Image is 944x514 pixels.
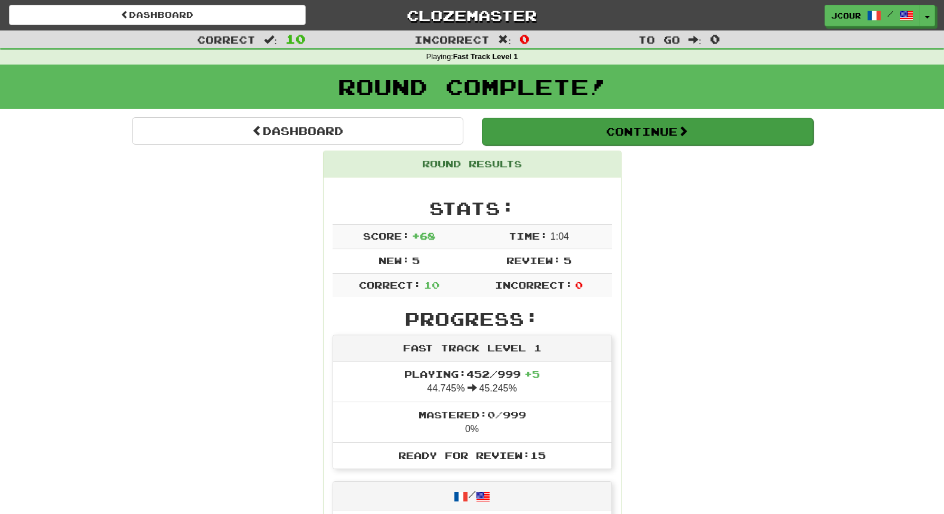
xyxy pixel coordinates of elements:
[333,362,611,402] li: 44.745% 45.245%
[132,117,463,145] a: Dashboard
[506,255,561,266] span: Review:
[412,230,435,241] span: + 68
[887,10,893,18] span: /
[419,409,526,420] span: Mastered: 0 / 999
[498,35,511,45] span: :
[424,279,439,290] span: 10
[524,368,540,380] span: + 5
[4,75,940,99] h1: Round Complete!
[404,368,540,380] span: Playing: 452 / 999
[710,32,720,46] span: 0
[412,255,420,266] span: 5
[495,279,573,290] span: Incorrect:
[333,309,612,329] h2: Progress:
[519,32,530,46] span: 0
[363,230,410,241] span: Score:
[379,255,410,266] span: New:
[333,482,611,510] div: /
[825,5,920,26] a: JCOUR /
[564,255,571,266] span: 5
[333,402,611,443] li: 0%
[285,32,306,46] span: 10
[575,279,583,290] span: 0
[324,5,620,26] a: Clozemaster
[264,35,277,45] span: :
[831,10,861,21] span: JCOUR
[333,198,612,218] h2: Stats:
[414,33,490,45] span: Incorrect
[638,33,680,45] span: To go
[551,231,569,241] span: 1 : 0 4
[398,449,546,461] span: Ready for Review: 15
[9,5,306,25] a: Dashboard
[197,33,256,45] span: Correct
[482,118,813,145] button: Continue
[324,151,621,178] div: Round Results
[359,279,421,290] span: Correct:
[333,335,611,362] div: Fast Track Level 1
[453,53,518,61] strong: Fast Track Level 1
[688,35,702,45] span: :
[509,230,548,241] span: Time:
